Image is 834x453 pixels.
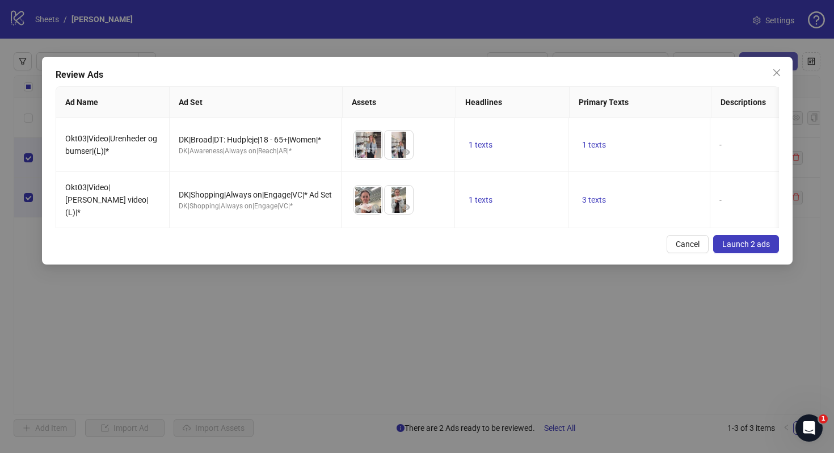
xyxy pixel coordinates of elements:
div: DK|Shopping|Always on|Engage|VC|* [179,201,332,212]
span: 1 [819,414,828,423]
span: 1 texts [469,195,492,204]
th: Primary Texts [570,87,711,118]
span: 1 texts [469,140,492,149]
span: Launch 2 ads [722,240,770,249]
th: Headlines [456,87,570,118]
span: 1 texts [582,140,606,149]
button: Preview [399,200,413,214]
span: Okt03|Video|[PERSON_NAME] video|(L)|* [65,183,148,217]
span: - [719,140,722,149]
button: Close [768,64,786,82]
button: 1 texts [464,193,497,207]
span: - [719,195,722,204]
span: eye [372,203,380,211]
img: Asset 2 [385,186,413,214]
span: eye [402,148,410,156]
img: Asset 1 [354,131,382,159]
img: Asset 2 [385,131,413,159]
span: eye [372,148,380,156]
div: Review Ads [56,68,779,82]
div: DK|Shopping|Always on|Engage|VC|* Ad Set [179,188,332,201]
th: Ad Set [170,87,343,118]
button: Preview [399,145,413,159]
th: Ad Name [56,87,170,118]
button: Preview [369,200,382,214]
span: Okt03|Video|Urenheder og bumser|(L)|* [65,134,157,156]
span: 3 texts [582,195,606,204]
button: 3 texts [578,193,610,207]
button: Cancel [667,235,709,253]
img: Asset 1 [354,186,382,214]
div: DK|Awareness|Always on|Reach|AR|* [179,146,332,157]
button: 1 texts [578,138,610,152]
button: Preview [369,145,382,159]
button: Launch 2 ads [713,235,779,253]
button: 1 texts [464,138,497,152]
iframe: Intercom live chat [795,414,823,442]
span: Cancel [676,240,700,249]
span: close [772,68,781,77]
th: Assets [343,87,456,118]
span: eye [402,203,410,211]
div: DK|Broad|DT: Hudpleje|18 - 65+|Women|* [179,133,332,146]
